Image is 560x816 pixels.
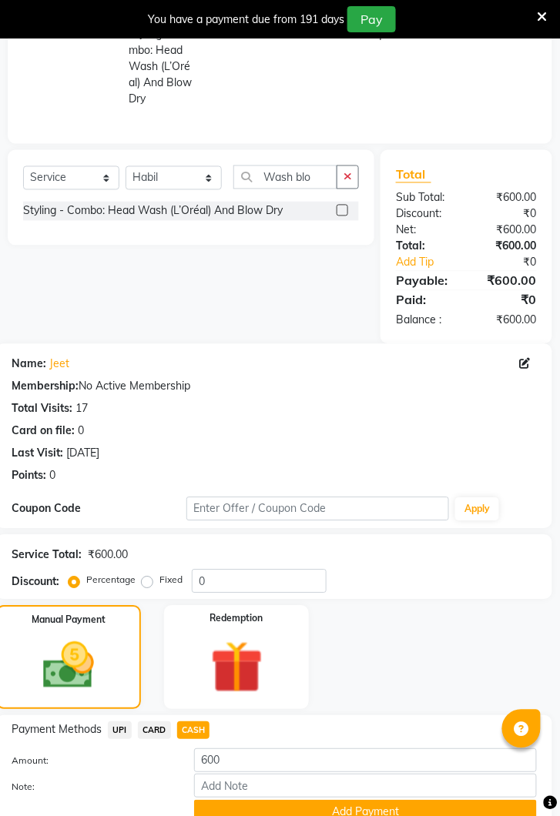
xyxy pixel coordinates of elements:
[347,6,396,32] button: Pay
[467,206,548,222] div: ₹0
[12,379,537,395] div: No Active Membership
[384,206,466,222] div: Discount:
[210,612,263,626] label: Redemption
[384,190,466,206] div: Sub Total:
[467,272,548,290] div: ₹600.00
[480,255,548,271] div: ₹0
[467,313,548,329] div: ₹600.00
[467,291,548,309] div: ₹0
[75,401,88,417] div: 17
[66,446,99,462] div: [DATE]
[78,423,84,440] div: 0
[12,423,75,440] div: Card on file:
[233,166,337,189] input: Search or Scan
[86,574,136,587] label: Percentage
[12,468,46,484] div: Points:
[384,222,466,239] div: Net:
[186,497,449,521] input: Enter Offer / Coupon Code
[194,749,537,773] input: Amount
[455,498,499,521] button: Apply
[108,722,132,740] span: UPI
[148,12,344,28] div: You have a payment due from 191 days
[88,547,128,564] div: ₹600.00
[23,203,283,219] div: Styling - Combo: Head Wash (L’Oréal) And Blow Dry
[467,190,548,206] div: ₹600.00
[12,501,186,517] div: Coupon Code
[12,722,102,738] span: Payment Methods
[12,574,59,590] div: Discount:
[138,722,171,740] span: CARD
[384,272,466,290] div: Payable:
[27,637,110,696] img: _cash.svg
[396,167,431,183] span: Total
[49,468,55,484] div: 0
[194,774,537,798] input: Add Note
[49,356,69,373] a: Jeet
[384,239,466,255] div: Total:
[12,379,79,395] div: Membership:
[12,401,72,417] div: Total Visits:
[12,356,46,373] div: Name:
[177,722,210,740] span: CASH
[384,313,466,329] div: Balance :
[159,574,183,587] label: Fixed
[467,222,548,239] div: ₹600.00
[12,547,82,564] div: Service Total:
[32,614,106,627] label: Manual Payment
[384,255,480,271] a: Add Tip
[384,291,466,309] div: Paid:
[129,27,192,105] span: Styling - Combo: Head Wash (L’Oréal) And Blow Dry
[12,446,63,462] div: Last Visit:
[467,239,548,255] div: ₹600.00
[194,635,280,701] img: _gift.svg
